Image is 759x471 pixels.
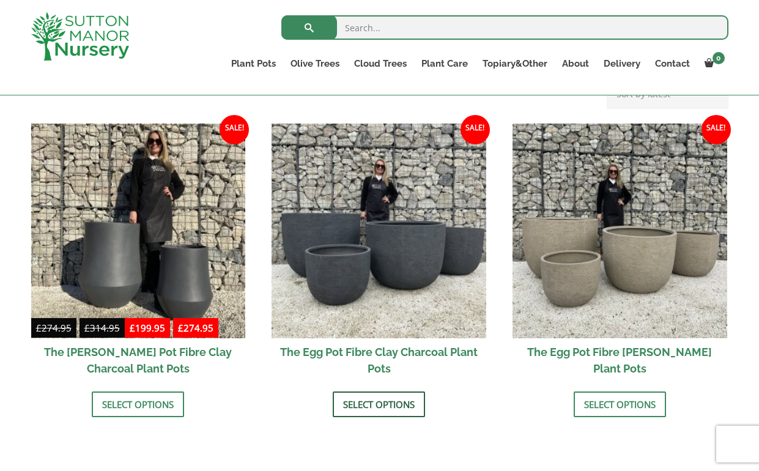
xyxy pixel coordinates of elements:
span: 0 [713,52,725,64]
a: Contact [648,55,697,72]
img: The Egg Pot Fibre Clay Charcoal Plant Pots [272,124,486,338]
a: About [555,55,596,72]
span: £ [36,322,42,334]
a: Plant Pots [224,55,283,72]
span: Sale! [702,115,731,144]
bdi: 274.95 [36,322,72,334]
span: £ [84,322,90,334]
a: Sale! The Egg Pot Fibre Clay Charcoal Plant Pots [272,124,486,382]
img: The Egg Pot Fibre Clay Champagne Plant Pots [513,124,727,338]
a: Topiary&Other [475,55,555,72]
input: Search... [281,15,728,40]
a: Delivery [596,55,648,72]
img: The Bien Hoa Pot Fibre Clay Charcoal Plant Pots [31,124,246,338]
span: £ [130,322,135,334]
h2: The Egg Pot Fibre Clay Charcoal Plant Pots [272,338,486,382]
h2: The Egg Pot Fibre [PERSON_NAME] Plant Pots [513,338,727,382]
img: logo [31,12,129,61]
bdi: 314.95 [84,322,120,334]
a: Plant Care [414,55,475,72]
span: Sale! [461,115,490,144]
bdi: 274.95 [178,322,213,334]
a: Select options for “The Bien Hoa Pot Fibre Clay Charcoal Plant Pots” [92,391,184,417]
a: Sale! The Egg Pot Fibre [PERSON_NAME] Plant Pots [513,124,727,382]
bdi: 199.95 [130,322,165,334]
ins: - [125,321,218,338]
h2: The [PERSON_NAME] Pot Fibre Clay Charcoal Plant Pots [31,338,246,382]
a: Sale! £274.95-£314.95 £199.95-£274.95 The [PERSON_NAME] Pot Fibre Clay Charcoal Plant Pots [31,124,246,382]
del: - [31,321,125,338]
span: £ [178,322,183,334]
span: Sale! [220,115,249,144]
a: Select options for “The Egg Pot Fibre Clay Charcoal Plant Pots” [333,391,425,417]
a: Olive Trees [283,55,347,72]
a: 0 [697,55,728,72]
a: Cloud Trees [347,55,414,72]
a: Select options for “The Egg Pot Fibre Clay Champagne Plant Pots” [574,391,666,417]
